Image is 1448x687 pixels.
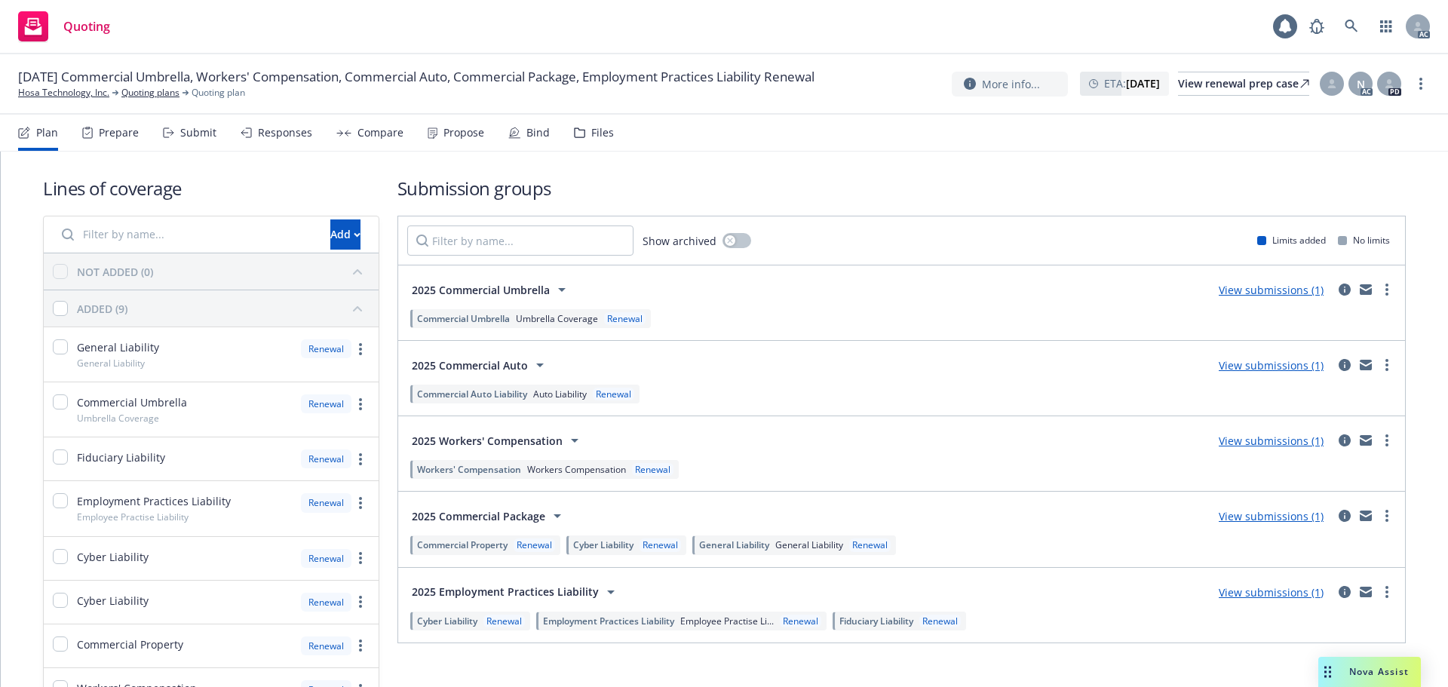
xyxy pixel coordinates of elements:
span: Quoting [63,20,110,32]
span: Cyber Liability [77,593,149,609]
a: more [1378,281,1396,299]
span: 2025 Workers' Compensation [412,433,563,449]
span: Workers Compensation [527,463,626,476]
a: more [351,494,370,512]
div: ADDED (9) [77,301,127,317]
div: Prepare [99,127,139,139]
input: Filter by name... [53,219,321,250]
span: Commercial Auto Liability [417,388,527,400]
span: More info... [982,76,1040,92]
span: Auto Liability [533,388,587,400]
a: Quoting [12,5,116,48]
a: Search [1336,11,1367,41]
a: more [351,395,370,413]
span: Commercial Umbrella [417,312,510,325]
span: 2025 Commercial Package [412,508,545,524]
span: Cyber Liability [417,615,477,627]
button: Nova Assist [1318,657,1421,687]
a: more [1378,356,1396,374]
div: Renewal [632,463,673,476]
button: Add [330,219,360,250]
a: more [351,450,370,468]
a: more [351,593,370,611]
div: Add [330,220,360,249]
span: 2025 Commercial Auto [412,357,528,373]
span: 2025 Commercial Umbrella [412,282,550,298]
span: 2025 Employment Practices Liability [412,584,599,600]
div: Responses [258,127,312,139]
a: mail [1357,583,1375,601]
a: mail [1357,281,1375,299]
a: circleInformation [1336,281,1354,299]
a: more [351,549,370,567]
span: Employment Practices Liability [543,615,674,627]
div: Renewal [919,615,961,627]
div: NOT ADDED (0) [77,264,153,280]
a: more [351,340,370,358]
a: mail [1357,356,1375,374]
span: Nova Assist [1349,665,1409,678]
div: Renewal [514,538,555,551]
div: Files [591,127,614,139]
a: View submissions (1) [1219,509,1324,523]
a: circleInformation [1336,431,1354,449]
a: Quoting plans [121,86,179,100]
span: N [1357,76,1365,92]
div: Submit [180,127,216,139]
a: circleInformation [1336,356,1354,374]
div: Renewal [593,388,634,400]
div: Renewal [301,549,351,568]
span: General Liability [699,538,769,551]
a: View renewal prep case [1178,72,1309,96]
span: Workers' Compensation [417,463,521,476]
h1: Submission groups [397,176,1406,201]
div: Renewal [780,615,821,627]
div: Renewal [301,593,351,612]
a: mail [1357,431,1375,449]
a: Switch app [1371,11,1401,41]
span: Quoting plan [192,86,245,100]
div: Drag to move [1318,657,1337,687]
div: Compare [357,127,403,139]
a: more [1378,507,1396,525]
div: Renewal [301,636,351,655]
div: Plan [36,127,58,139]
a: mail [1357,507,1375,525]
span: ETA : [1104,75,1160,91]
a: circleInformation [1336,583,1354,601]
span: Employment Practices Liability [77,493,231,509]
a: Hosa Technology, Inc. [18,86,109,100]
span: Show archived [643,233,716,249]
div: Limits added [1257,234,1326,247]
span: General Liability [775,538,843,551]
a: more [351,636,370,655]
button: 2025 Employment Practices Liability [407,577,624,607]
div: Renewal [849,538,891,551]
span: Employee Practise Liability [77,511,189,523]
span: General Liability [77,339,159,355]
div: No limits [1338,234,1390,247]
a: View submissions (1) [1219,585,1324,600]
div: Bind [526,127,550,139]
div: Renewal [301,493,351,512]
button: 2025 Commercial Umbrella [407,274,575,305]
input: Filter by name... [407,225,633,256]
div: Propose [443,127,484,139]
div: Renewal [640,538,681,551]
div: Renewal [604,312,646,325]
span: Umbrella Coverage [516,312,598,325]
strong: [DATE] [1126,76,1160,90]
span: Commercial Umbrella [77,394,187,410]
div: Renewal [483,615,525,627]
span: Cyber Liability [573,538,633,551]
div: Renewal [301,449,351,468]
a: View submissions (1) [1219,358,1324,373]
div: Renewal [301,394,351,413]
a: more [1412,75,1430,93]
a: more [1378,431,1396,449]
button: More info... [952,72,1068,97]
div: Renewal [301,339,351,358]
button: NOT ADDED (0) [77,259,370,284]
span: Fiduciary Liability [839,615,913,627]
span: General Liability [77,357,145,370]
